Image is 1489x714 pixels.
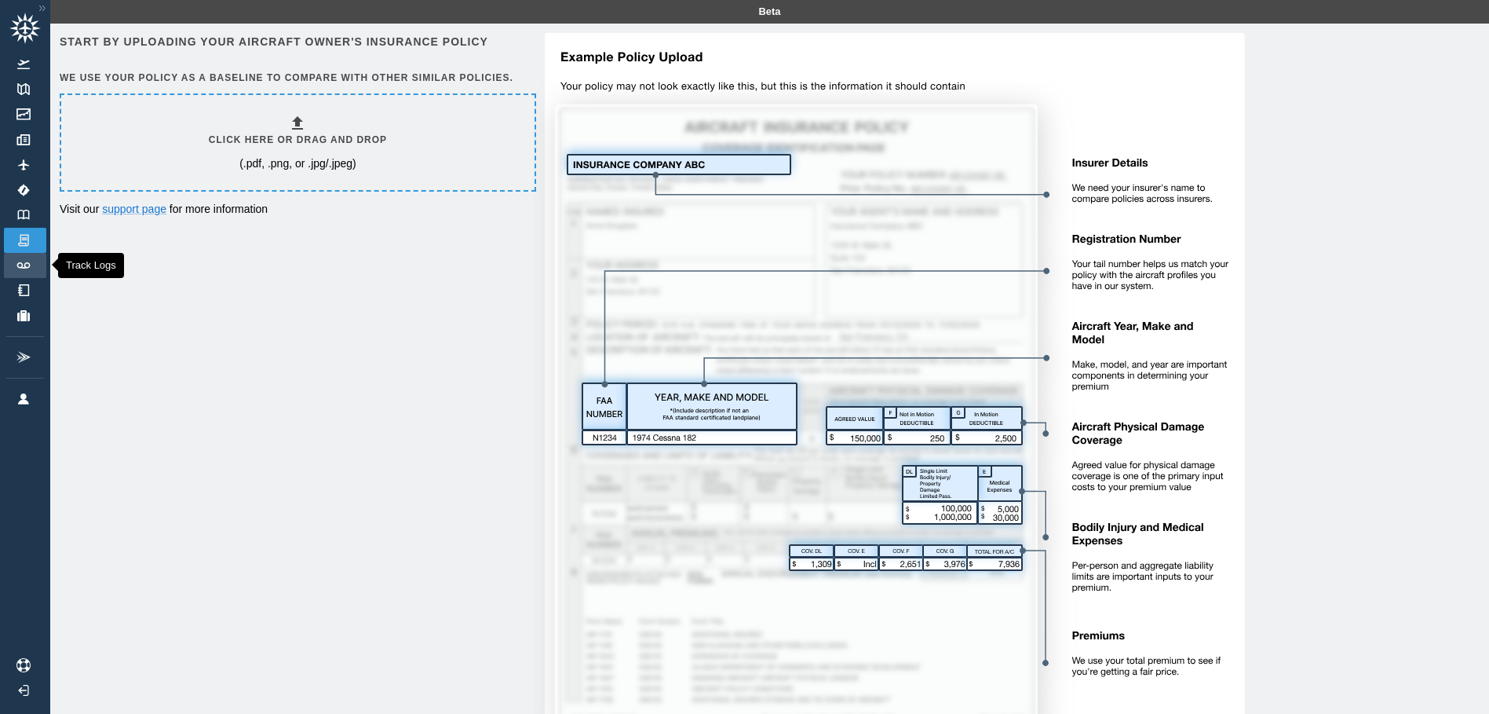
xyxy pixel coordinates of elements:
h6: Start by uploading your aircraft owner's insurance policy [60,33,533,50]
p: (.pdf, .png, or .jpg/.jpeg) [239,156,356,171]
p: Visit our for more information [60,201,533,217]
a: support page [102,203,166,215]
h6: Click here or drag and drop [209,133,387,148]
h6: We use your policy as a baseline to compare with other similar policies. [60,71,533,86]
